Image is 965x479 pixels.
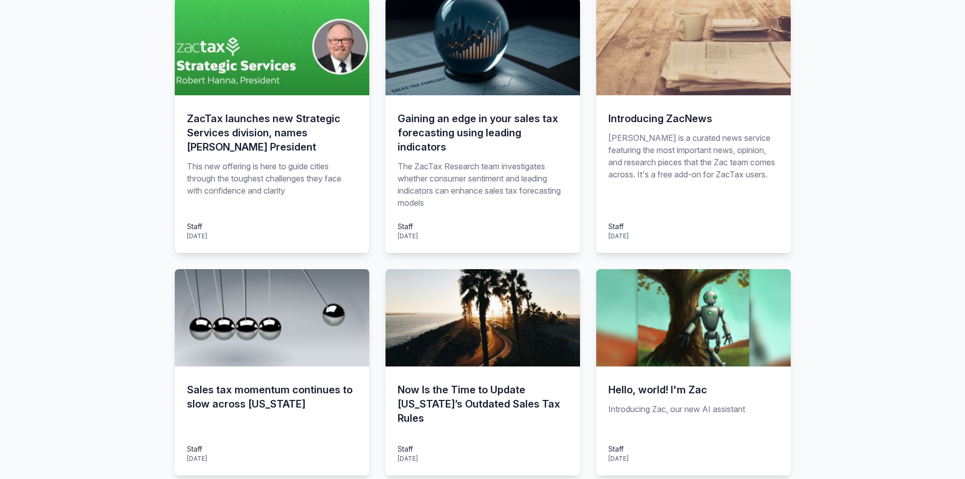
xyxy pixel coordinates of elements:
[608,455,629,462] time: [DATE]
[187,160,357,209] p: This new offering is here to guide cities through the toughest challenges they face with confiden...
[187,455,207,462] time: [DATE]
[187,383,357,411] h3: Sales tax momentum continues to slow across [US_STATE]
[187,444,207,454] div: Staff
[187,232,207,240] time: [DATE]
[608,444,629,454] div: Staff
[385,269,580,475] a: Now Is the Time to Update [US_STATE]’s Outdated Sales Tax Rules Staff [DATE]
[596,269,791,475] a: Hello, world! I'm Zac Introducing Zac, our new AI assistant Staff [DATE]
[608,112,779,126] h3: Introducing ZacNews
[398,444,418,454] div: Staff
[608,403,779,431] p: Introducing Zac, our new AI assistant
[175,269,369,475] a: Sales tax momentum continues to slow across [US_STATE] Staff [DATE]
[187,112,357,154] h3: ZacTax launches new Strategic Services division, names [PERSON_NAME] President
[398,221,418,232] div: Staff
[398,160,568,209] p: The ZacTax Research team investigates whether consumer sentiment and leading indicators can enhan...
[398,232,418,240] time: [DATE]
[608,232,629,240] time: [DATE]
[608,132,779,209] p: [PERSON_NAME] is a curated news service featuring the most important news, opinion, and research ...
[608,383,779,397] h3: Hello, world! I'm Zac
[398,112,568,154] h3: Gaining an edge in your sales tax forecasting using leading indicators
[596,269,791,366] img: introducing-zac.png
[187,221,207,232] div: Staff
[385,269,580,366] img: california-online-sales-tax.jpg
[608,221,629,232] div: Staff
[175,269,369,366] img: newtons-cradle.jpg
[398,455,418,462] time: [DATE]
[398,383,568,425] h3: Now Is the Time to Update [US_STATE]’s Outdated Sales Tax Rules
